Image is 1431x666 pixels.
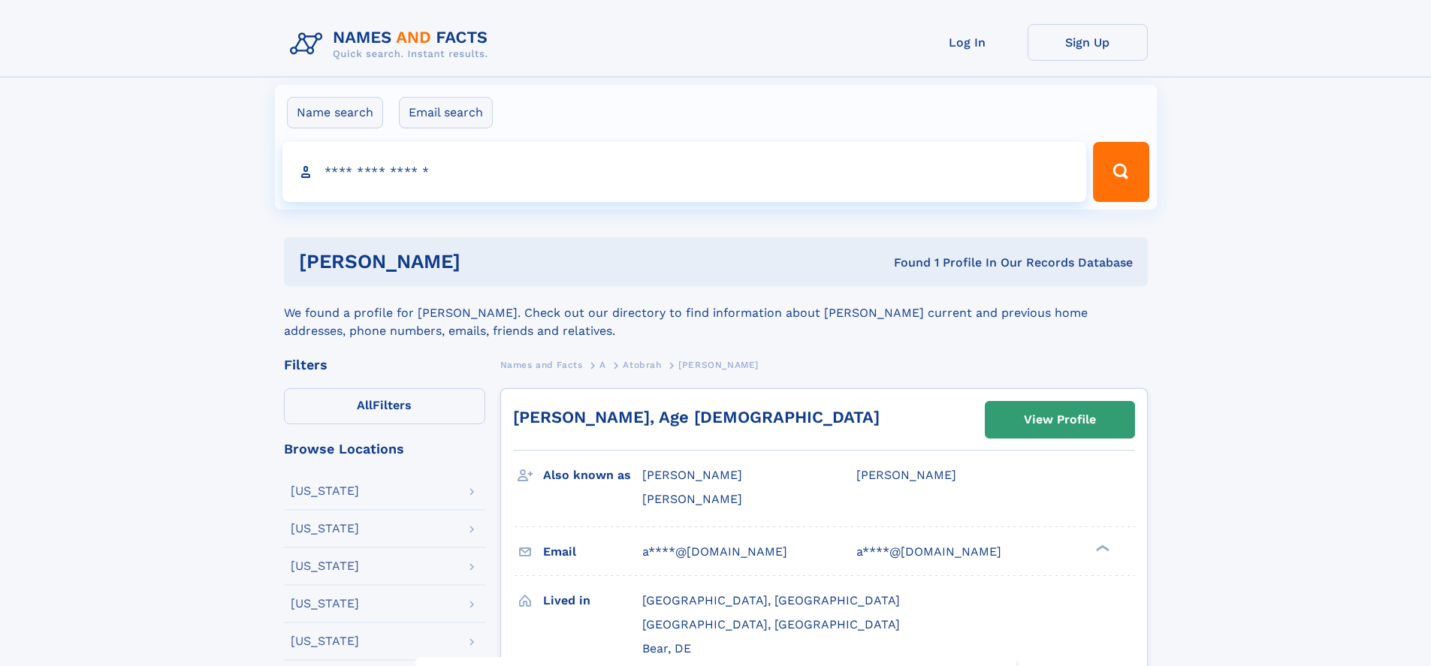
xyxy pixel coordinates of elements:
[399,97,493,128] label: Email search
[1092,543,1110,553] div: ❯
[291,560,359,572] div: [US_STATE]
[1093,142,1149,202] button: Search Button
[599,360,606,370] span: A
[677,255,1133,271] div: Found 1 Profile In Our Records Database
[599,355,606,374] a: A
[986,402,1134,438] a: View Profile
[500,355,583,374] a: Names and Facts
[284,358,485,372] div: Filters
[623,360,661,370] span: Atobrah
[284,24,500,65] img: Logo Names and Facts
[1024,402,1096,437] div: View Profile
[642,492,742,506] span: [PERSON_NAME]
[513,408,880,426] a: [PERSON_NAME], Age [DEMOGRAPHIC_DATA]
[907,24,1028,61] a: Log In
[284,286,1148,340] div: We found a profile for [PERSON_NAME]. Check out our directory to find information about [PERSON_N...
[291,485,359,497] div: [US_STATE]
[287,97,383,128] label: Name search
[678,360,759,370] span: [PERSON_NAME]
[543,539,642,565] h3: Email
[291,635,359,647] div: [US_STATE]
[1028,24,1148,61] a: Sign Up
[543,588,642,613] h3: Lived in
[291,598,359,610] div: [US_STATE]
[284,388,485,424] label: Filters
[543,463,642,488] h3: Also known as
[642,641,691,655] span: Bear, DE
[642,617,900,631] span: [GEOGRAPHIC_DATA], [GEOGRAPHIC_DATA]
[623,355,661,374] a: Atobrah
[284,442,485,456] div: Browse Locations
[357,398,373,412] span: All
[282,142,1087,202] input: search input
[856,468,956,482] span: [PERSON_NAME]
[291,523,359,535] div: [US_STATE]
[642,593,900,607] span: [GEOGRAPHIC_DATA], [GEOGRAPHIC_DATA]
[642,468,742,482] span: [PERSON_NAME]
[299,252,678,271] h1: [PERSON_NAME]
